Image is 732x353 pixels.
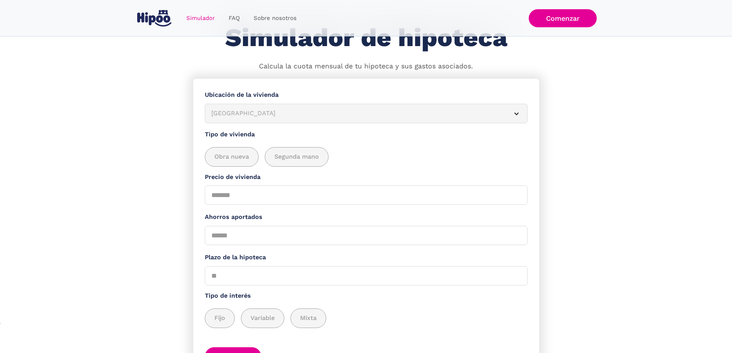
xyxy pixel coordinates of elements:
[136,7,173,30] a: home
[205,212,528,222] label: Ahorros aportados
[259,61,473,71] p: Calcula la cuota mensual de tu hipoteca y sus gastos asociados.
[205,104,528,123] article: [GEOGRAPHIC_DATA]
[529,9,597,27] a: Comenzar
[211,109,503,118] div: [GEOGRAPHIC_DATA]
[225,24,507,52] h1: Simulador de hipoteca
[205,291,528,301] label: Tipo de interés
[300,313,317,323] span: Mixta
[205,253,528,262] label: Plazo de la hipoteca
[205,172,528,182] label: Precio de vivienda
[205,308,528,328] div: add_description_here
[179,11,222,26] a: Simulador
[214,313,225,323] span: Fijo
[214,152,249,162] span: Obra nueva
[251,313,275,323] span: Variable
[205,90,528,100] label: Ubicación de la vivienda
[222,11,247,26] a: FAQ
[247,11,304,26] a: Sobre nosotros
[205,147,528,167] div: add_description_here
[205,130,528,139] label: Tipo de vivienda
[274,152,319,162] span: Segunda mano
